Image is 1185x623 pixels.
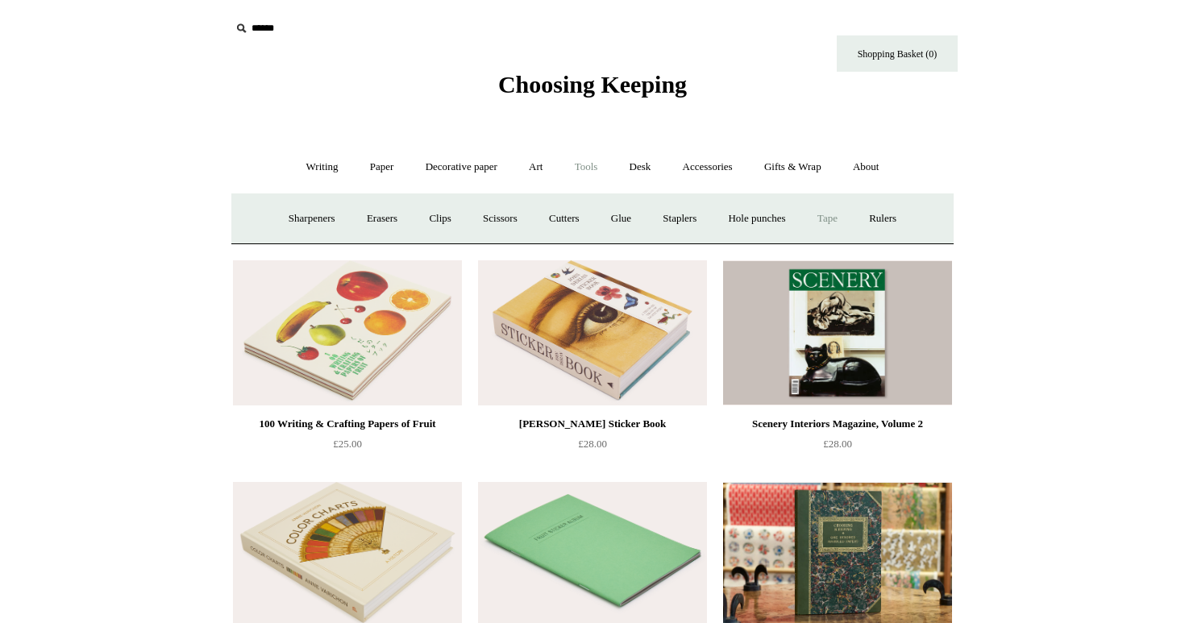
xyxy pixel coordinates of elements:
[750,146,836,189] a: Gifts & Wrap
[534,197,594,240] a: Cutters
[233,260,462,405] img: 100 Writing & Crafting Papers of Fruit
[648,197,711,240] a: Staplers
[823,438,852,450] span: £28.00
[723,414,952,480] a: Scenery Interiors Magazine, Volume 2 £28.00
[727,414,948,434] div: Scenery Interiors Magazine, Volume 2
[837,35,958,72] a: Shopping Basket (0)
[352,197,412,240] a: Erasers
[411,146,512,189] a: Decorative paper
[478,260,707,405] a: John Derian Sticker Book John Derian Sticker Book
[723,260,952,405] a: Scenery Interiors Magazine, Volume 2 Scenery Interiors Magazine, Volume 2
[237,414,458,434] div: 100 Writing & Crafting Papers of Fruit
[498,84,687,95] a: Choosing Keeping
[292,146,353,189] a: Writing
[478,414,707,480] a: [PERSON_NAME] Sticker Book £28.00
[274,197,350,240] a: Sharpeners
[333,438,362,450] span: £25.00
[838,146,894,189] a: About
[560,146,613,189] a: Tools
[233,260,462,405] a: 100 Writing & Crafting Papers of Fruit 100 Writing & Crafting Papers of Fruit
[514,146,557,189] a: Art
[468,197,532,240] a: Scissors
[597,197,646,240] a: Glue
[355,146,409,189] a: Paper
[414,197,465,240] a: Clips
[482,414,703,434] div: [PERSON_NAME] Sticker Book
[578,438,607,450] span: £28.00
[498,71,687,98] span: Choosing Keeping
[854,197,911,240] a: Rulers
[723,260,952,405] img: Scenery Interiors Magazine, Volume 2
[615,146,666,189] a: Desk
[478,260,707,405] img: John Derian Sticker Book
[713,197,800,240] a: Hole punches
[668,146,747,189] a: Accessories
[803,197,852,240] a: Tape
[233,414,462,480] a: 100 Writing & Crafting Papers of Fruit £25.00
